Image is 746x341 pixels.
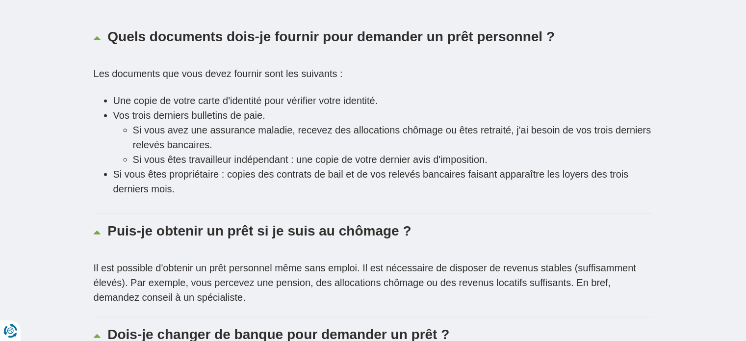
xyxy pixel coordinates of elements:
[107,223,411,238] font: Puis-je obtenir un prêt si je suis au chômage ?
[133,154,488,165] font: Si vous êtes travailleur indépendant : une copie de votre dernier avis d'imposition.
[94,214,653,253] a: Puis-je obtenir un prêt si je suis au chômage ?
[113,110,265,121] font: Vos trois derniers bulletins de paie.
[113,169,629,194] font: Si vous êtes propriétaire : copies des contrats de bail et de vos relevés bancaires faisant appar...
[133,125,651,150] font: Si vous avez une assurance maladie, recevez des allocations chômage ou êtes retraité, j'ai besoin...
[94,262,636,303] font: Il est possible d'obtenir un prêt personnel même sans emploi. Il est nécessaire de disposer de re...
[107,29,555,44] font: Quels documents dois-je fournir pour demander un prêt personnel ?
[94,68,343,79] font: Les documents que vous devez fournir sont les suivants :
[94,20,653,59] a: Quels documents dois-je fournir pour demander un prêt personnel ?
[113,95,378,106] font: Une copie de votre carte d'identité pour vérifier votre identité.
